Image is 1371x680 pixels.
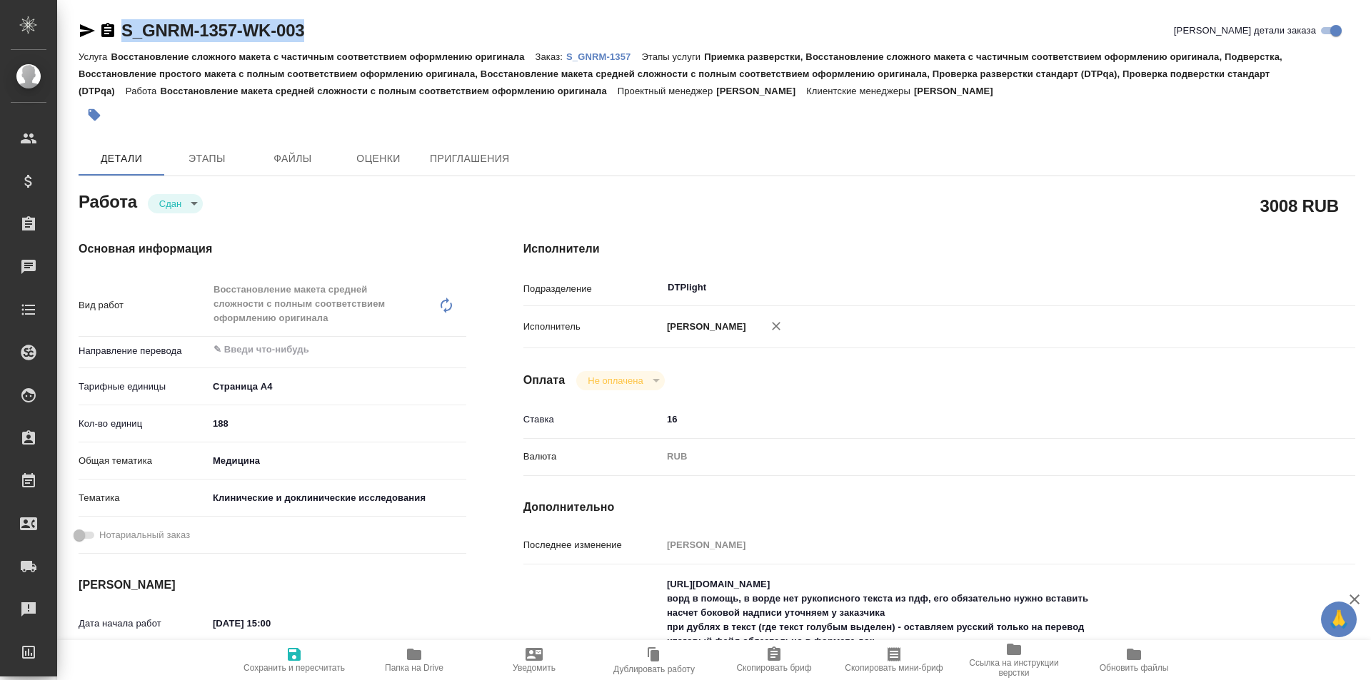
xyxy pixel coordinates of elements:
[523,538,662,552] p: Последнее изменение
[566,50,641,62] a: S_GNRM-1357
[99,528,190,542] span: Нотариальный заказ
[523,450,662,464] p: Валюта
[79,51,1282,96] p: Приемка разверстки, Восстановление сложного макета с частичным соответствием оформлению оригинала...
[121,21,304,40] a: S_GNRM-1357-WK-003
[1074,640,1194,680] button: Обновить файлы
[618,86,716,96] p: Проектный менеджер
[594,640,714,680] button: Дублировать работу
[208,375,466,399] div: Страница А4
[714,640,834,680] button: Скопировать бриф
[79,417,208,431] p: Кол-во единиц
[234,640,354,680] button: Сохранить и пересчитать
[79,491,208,505] p: Тематика
[576,371,664,390] div: Сдан
[806,86,914,96] p: Клиентские менеджеры
[583,375,647,387] button: Не оплачена
[1174,24,1316,38] span: [PERSON_NAME] детали заказа
[208,613,333,634] input: ✎ Введи что-нибудь
[523,282,662,296] p: Подразделение
[523,240,1355,258] h4: Исполнители
[662,445,1286,469] div: RUB
[173,150,241,168] span: Этапы
[160,86,617,96] p: Восстановление макета средней сложности с полным соответствием оформлению оригинала
[834,640,954,680] button: Скопировать мини-бриф
[613,664,695,674] span: Дублировать работу
[243,663,345,673] span: Сохранить и пересчитать
[1260,193,1339,218] h2: 3008 RUB
[641,51,704,62] p: Этапы услуги
[208,486,466,510] div: Клинические и доклинические исследования
[79,380,208,394] p: Тарифные единицы
[79,188,137,213] h2: Работа
[87,150,156,168] span: Детали
[954,640,1074,680] button: Ссылка на инструкции верстки
[79,344,208,358] p: Направление перевода
[354,640,474,680] button: Папка на Drive
[845,663,943,673] span: Скопировать мини-бриф
[536,51,566,62] p: Заказ:
[1100,663,1169,673] span: Обновить файлы
[513,663,556,673] span: Уведомить
[662,534,1286,555] input: Пустое поле
[458,348,461,351] button: Open
[523,412,662,427] p: Ставка
[126,86,161,96] p: Работа
[430,150,510,168] span: Приглашения
[79,22,96,39] button: Скопировать ссылку для ЯМессенджера
[1327,604,1351,634] span: 🙏
[523,320,662,334] p: Исполнитель
[111,51,535,62] p: Восстановление сложного макета с частичным соответствием оформлению оригинала
[79,298,208,313] p: Вид работ
[523,372,566,389] h4: Оплата
[79,51,111,62] p: Услуга
[79,454,208,468] p: Общая тематика
[662,409,1286,430] input: ✎ Введи что-нибудь
[523,499,1355,516] h4: Дополнительно
[716,86,806,96] p: [PERSON_NAME]
[79,240,466,258] h4: Основная информация
[208,413,466,434] input: ✎ Введи что-нибудь
[258,150,327,168] span: Файлы
[662,320,746,334] p: [PERSON_NAME]
[208,449,466,473] div: Медицина
[385,663,443,673] span: Папка на Drive
[474,640,594,680] button: Уведомить
[155,198,186,210] button: Сдан
[212,341,414,358] input: ✎ Введи что-нибудь
[344,150,413,168] span: Оценки
[79,616,208,631] p: Дата начала работ
[1278,286,1281,289] button: Open
[79,577,466,594] h4: [PERSON_NAME]
[914,86,1004,96] p: [PERSON_NAME]
[148,194,203,213] div: Сдан
[760,310,792,342] button: Удалить исполнителя
[736,663,811,673] span: Скопировать бриф
[1321,602,1357,637] button: 🙏
[963,658,1065,678] span: Ссылка на инструкции верстки
[99,22,116,39] button: Скопировать ссылку
[79,99,110,131] button: Добавить тэг
[566,51,641,62] p: S_GNRM-1357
